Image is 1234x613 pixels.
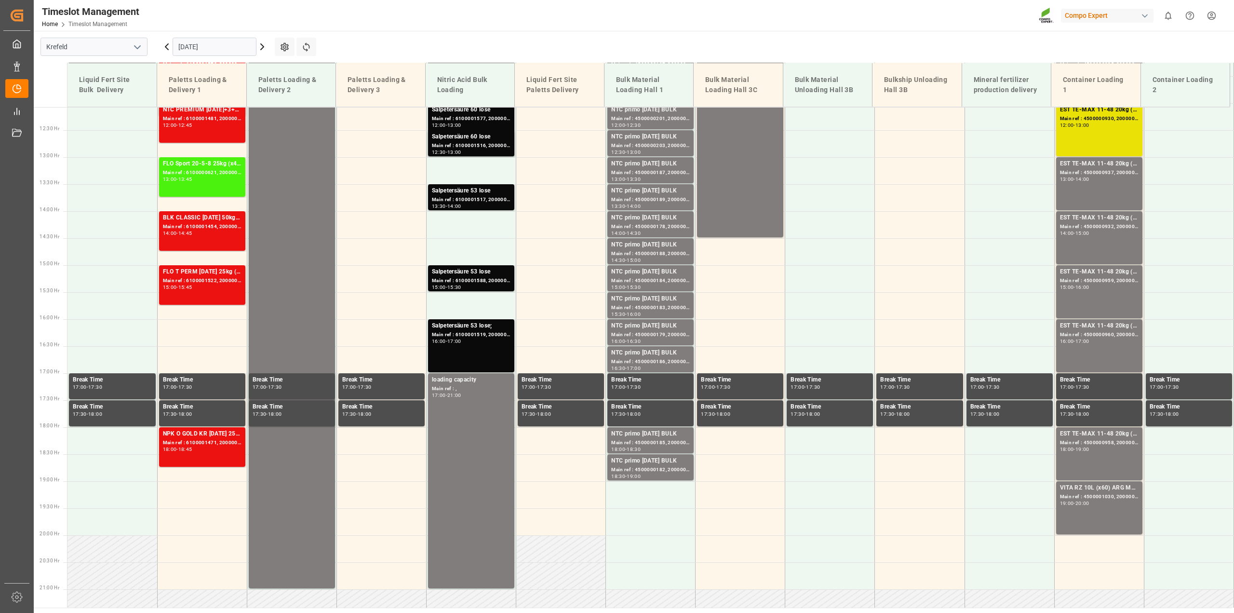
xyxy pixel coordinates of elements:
[1075,285,1089,289] div: 16:00
[986,412,1000,416] div: 18:00
[40,423,59,428] span: 18:00 Hr
[1075,231,1089,235] div: 15:00
[163,277,241,285] div: Main ref : 6100001522, 2000000221;
[178,231,192,235] div: 14:45
[627,123,641,127] div: 12:30
[40,558,59,563] span: 20:30 Hr
[268,412,282,416] div: 18:00
[163,267,241,277] div: FLO T PERM [DATE] 25kg (x40) INT;FLO T NK 14-0-19 25kg (x40) INT;TPL N 12-4-6 25kg (x40) D,A,CH;N...
[163,285,177,289] div: 15:00
[1073,385,1075,389] div: -
[1073,339,1075,343] div: -
[537,412,551,416] div: 18:00
[253,385,267,389] div: 17:00
[611,366,625,370] div: 16:30
[536,412,537,416] div: -
[163,105,241,115] div: NTC PREMIUM [DATE]+3+TE 600kg BB;FLO T PERM [DATE] 25kg (x40) INT;
[40,477,59,482] span: 19:00 Hr
[178,412,192,416] div: 18:00
[611,412,625,416] div: 17:30
[42,4,139,19] div: Timeslot Management
[1073,447,1075,451] div: -
[625,258,627,262] div: -
[791,375,869,385] div: Break Time
[611,277,690,285] div: Main ref : 4500000184, 2000000017
[1164,412,1165,416] div: -
[715,385,716,389] div: -
[447,150,461,154] div: 13:00
[1073,412,1075,416] div: -
[40,261,59,266] span: 15:00 Hr
[611,385,625,389] div: 17:00
[1060,447,1074,451] div: 18:00
[522,375,600,385] div: Break Time
[625,312,627,316] div: -
[611,186,690,196] div: NTC primo [DATE] BULK
[1060,331,1139,339] div: Main ref : 4500000960, 2000000379
[791,402,869,412] div: Break Time
[432,186,510,196] div: Salpetersäure 53 lose
[130,40,144,54] button: open menu
[627,474,641,478] div: 19:00
[627,312,641,316] div: 16:00
[625,204,627,208] div: -
[40,504,59,509] span: 19:30 Hr
[1060,339,1074,343] div: 16:00
[627,385,641,389] div: 17:30
[627,150,641,154] div: 13:00
[42,21,58,27] a: Home
[73,402,152,412] div: Break Time
[446,393,447,397] div: -
[446,285,447,289] div: -
[970,385,984,389] div: 17:00
[447,285,461,289] div: 15:30
[536,385,537,389] div: -
[87,385,88,389] div: -
[75,71,149,99] div: Liquid Fert Site Bulk Delivery
[701,385,715,389] div: 17:00
[701,412,715,416] div: 17:30
[611,447,625,451] div: 18:00
[611,196,690,204] div: Main ref : 4500000189, 2000000017
[432,285,446,289] div: 15:00
[522,412,536,416] div: 17:30
[894,385,896,389] div: -
[255,71,328,99] div: Paletts Loading & Delivery 2
[970,402,1049,412] div: Break Time
[1060,321,1139,331] div: EST TE-MAX 11-48 20kg (x45) ES, PT MTO
[176,385,178,389] div: -
[358,385,372,389] div: 17:30
[1073,501,1075,505] div: -
[40,396,59,401] span: 17:30 Hr
[1060,169,1139,177] div: Main ref : 4500000937, 2000000976
[1075,123,1089,127] div: 13:00
[1060,105,1139,115] div: EST TE-MAX 11-48 20kg (x56) WW
[432,385,510,393] div: Main ref : ,
[1039,7,1054,24] img: Screenshot%202023-09-29%20at%2010.02.21.png_1712312052.png
[165,71,239,99] div: Paletts Loading & Delivery 1
[537,385,551,389] div: 17:30
[611,213,690,223] div: NTC primo [DATE] BULK
[432,331,510,339] div: Main ref : 6100001519, 2000001339;
[40,585,59,590] span: 21:00 Hr
[611,348,690,358] div: NTC primo [DATE] BULK
[432,115,510,123] div: Main ref : 6100001577, 2000001346
[625,412,627,416] div: -
[342,385,356,389] div: 17:00
[40,180,59,185] span: 13:30 Hr
[432,196,510,204] div: Main ref : 6100001517, 2000001341
[176,285,178,289] div: -
[253,402,331,412] div: Break Time
[1073,231,1075,235] div: -
[1060,412,1074,416] div: 17:30
[1150,385,1164,389] div: 17:00
[73,412,87,416] div: 17:30
[611,321,690,331] div: NTC primo [DATE] BULK
[176,447,178,451] div: -
[447,339,461,343] div: 17:00
[611,150,625,154] div: 12:30
[432,142,510,150] div: Main ref : 6100001516, 2000001340
[611,223,690,231] div: Main ref : 4500000178, 2000000017
[611,105,690,115] div: NTC primo [DATE] BULK
[1060,385,1074,389] div: 17:00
